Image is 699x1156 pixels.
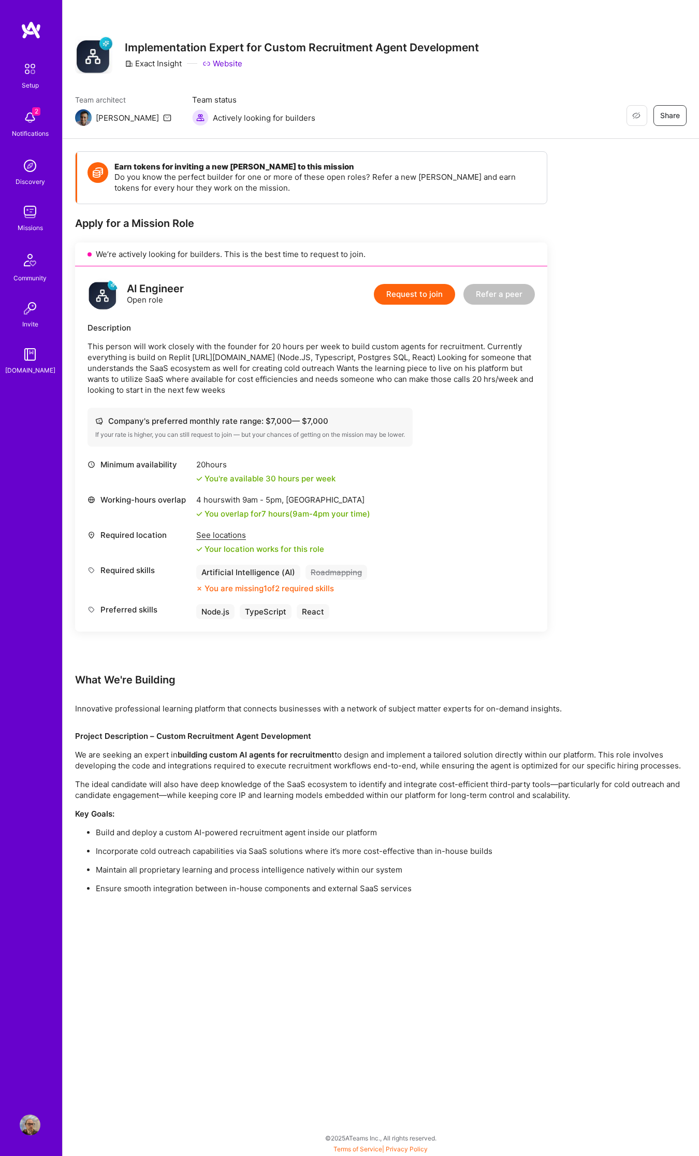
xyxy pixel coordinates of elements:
[333,1145,428,1153] span: |
[196,511,202,517] i: icon Check
[96,112,159,123] div: [PERSON_NAME]
[16,176,45,187] div: Discovery
[75,673,687,687] div: What We're Building
[88,604,191,615] div: Preferred skills
[96,846,687,857] p: Incorporate cold outreach capabilities via SaaS solutions where it’s more cost-effective than in-...
[13,273,47,283] div: Community
[114,172,536,193] p: Do you know the perfect builder for one or more of these open roles? Refer a new [PERSON_NAME] an...
[96,864,687,875] p: Maintain all proprietary learning and process intelligence natively within our system
[196,586,202,592] i: icon CloseOrange
[18,248,42,273] img: Community
[62,1125,699,1151] div: © 2025 ATeams Inc., All rights reserved.
[17,1115,43,1135] a: User Avatar
[196,473,336,484] div: You're available 30 hours per week
[88,459,191,470] div: Minimum availability
[20,107,40,128] img: bell
[22,80,39,91] div: Setup
[386,1145,428,1153] a: Privacy Policy
[75,703,687,714] p: Innovative professional learning platform that connects businesses with a network of subject matt...
[240,495,286,505] span: 9am - 5pm ,
[21,21,41,39] img: logo
[653,105,687,126] button: Share
[196,544,324,554] div: Your location works for this role
[114,162,536,172] h4: Earn tokens for inviting a new [PERSON_NAME] to this mission
[660,110,680,121] span: Share
[196,494,370,505] div: 4 hours with [GEOGRAPHIC_DATA]
[12,128,49,139] div: Notifications
[32,107,40,116] span: 2
[192,109,209,126] img: Actively looking for builders
[88,322,535,333] div: Description
[20,1115,40,1135] img: User Avatar
[127,283,184,294] div: AI Engineer
[192,94,315,105] span: Team status
[18,222,43,233] div: Missions
[163,113,171,122] i: icon Mail
[96,883,687,894] p: Ensure smooth integration between in-house components and external SaaS services
[88,162,108,183] img: Token icon
[20,202,40,222] img: teamwork
[5,365,55,376] div: [DOMAIN_NAME]
[463,284,535,305] button: Refer a peer
[75,36,112,74] img: Company Logo
[95,417,103,425] i: icon Cash
[88,341,535,395] p: This person will work closely with the founder for 20 hours per week to build custom agents for r...
[202,58,242,69] a: Website
[75,109,92,126] img: Team Architect
[196,565,300,580] div: Artificial Intelligence (AI)
[88,531,95,539] i: icon Location
[75,94,171,105] span: Team architect
[196,546,202,552] i: icon Check
[632,111,640,120] i: icon EyeClosed
[95,431,405,439] div: If your rate is higher, you can still request to join — but your chances of getting on the missio...
[19,58,41,80] img: setup
[96,827,687,838] p: Build and deploy a custom AI-powered recruitment agent inside our platform
[88,496,95,504] i: icon World
[88,565,191,576] div: Required skills
[213,112,315,123] span: Actively looking for builders
[88,461,95,468] i: icon Clock
[88,606,95,613] i: icon Tag
[196,604,235,619] div: Node.js
[196,530,324,540] div: See locations
[205,508,370,519] div: You overlap for 7 hours ( your time)
[88,494,191,505] div: Working-hours overlap
[333,1145,382,1153] a: Terms of Service
[75,731,311,741] strong: Project Description – Custom Recruitment Agent Development
[240,604,292,619] div: TypeScript
[22,319,38,330] div: Invite
[297,604,329,619] div: React
[127,283,184,305] div: Open role
[178,750,334,760] strong: building custom AI agents for recruitment
[88,566,95,574] i: icon Tag
[20,344,40,365] img: guide book
[75,217,547,230] div: Apply for a Mission Role
[75,749,687,771] p: We are seeking an expert in to design and implement a tailored solution directly within our platf...
[20,155,40,176] img: discovery
[374,284,455,305] button: Request to join
[125,60,133,68] i: icon CompanyGray
[125,41,479,54] h3: Implementation Expert for Custom Recruitment Agent Development
[75,809,114,819] strong: Key Goals:
[75,242,547,266] div: We’re actively looking for builders. This is the best time to request to join.
[205,583,334,594] div: You are missing 1 of 2 required skills
[20,298,40,319] img: Invite
[196,476,202,482] i: icon Check
[196,459,336,470] div: 20 hours
[305,565,367,580] div: Roadmapping
[88,530,191,540] div: Required location
[293,509,329,519] span: 9am - 4pm
[125,58,182,69] div: Exact Insight
[75,779,687,801] p: The ideal candidate will also have deep knowledge of the SaaS ecosystem to identify and integrate...
[95,416,405,426] div: Company's preferred monthly rate range: $ 7,000 — $ 7,000
[88,279,119,310] img: logo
